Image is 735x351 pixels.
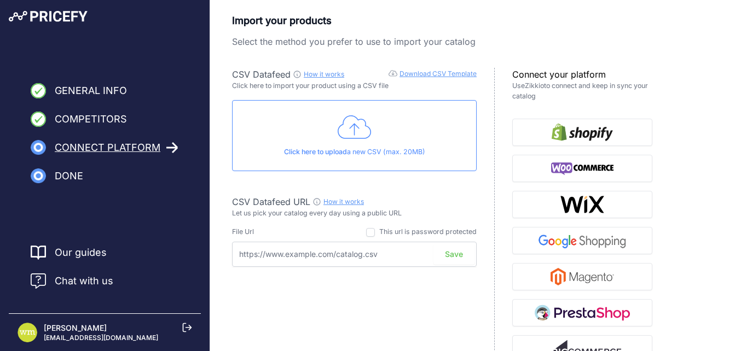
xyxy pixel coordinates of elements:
[55,83,127,98] span: General Info
[535,304,630,321] img: PrestaShop
[232,196,310,207] span: CSV Datafeed URL
[55,168,83,184] span: Done
[433,244,474,265] button: Save
[55,273,113,289] span: Chat with us
[535,232,630,249] img: Google Shopping
[552,124,613,141] img: Shopify
[512,68,652,81] p: Connect your platform
[55,112,127,127] span: Competitors
[55,140,160,155] span: Connect Platform
[560,196,605,213] img: Wix
[400,69,477,78] a: Download CSV Template
[232,13,652,28] p: Import your products
[55,245,107,260] a: Our guides
[551,268,614,285] img: Magento 2
[512,81,652,101] p: Use to connect and keep in sync your catalog
[44,334,158,342] p: [EMAIL_ADDRESS][DOMAIN_NAME]
[525,81,544,90] a: Zikkio
[232,69,291,80] span: CSV Datafeed
[31,273,113,289] a: Chat with us
[241,147,467,157] p: a new CSV (max. 20MB)
[9,11,88,22] img: Pricefy Logo
[232,208,477,219] p: Let us pick your catalog every day using a public URL
[323,197,364,206] a: How it works
[44,323,158,334] p: [PERSON_NAME]
[551,160,614,177] img: WooCommerce
[232,227,254,237] div: File Url
[232,35,652,48] p: Select the method you prefer to use to import your catalog
[232,81,477,91] p: Click here to import your product using a CSV file
[379,227,477,237] div: This url is password protected
[232,242,477,267] input: https://www.example.com/catalog.csv
[304,70,344,78] a: How it works
[284,148,347,156] span: Click here to upload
